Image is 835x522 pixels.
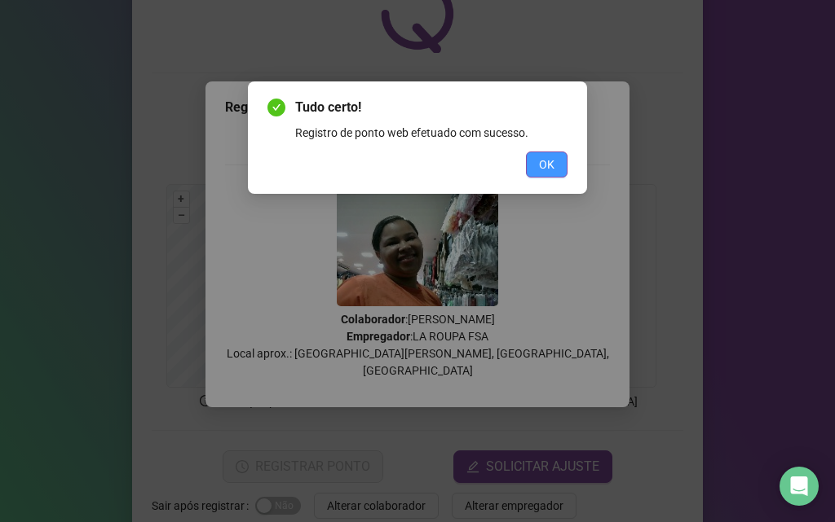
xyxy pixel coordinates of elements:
button: OK [526,151,568,178]
div: Registro de ponto web efetuado com sucesso. [295,124,568,142]
span: OK [539,156,554,173]
span: Tudo certo! [295,98,568,117]
span: check-circle [267,99,285,116]
div: Open Intercom Messenger [780,467,819,506]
